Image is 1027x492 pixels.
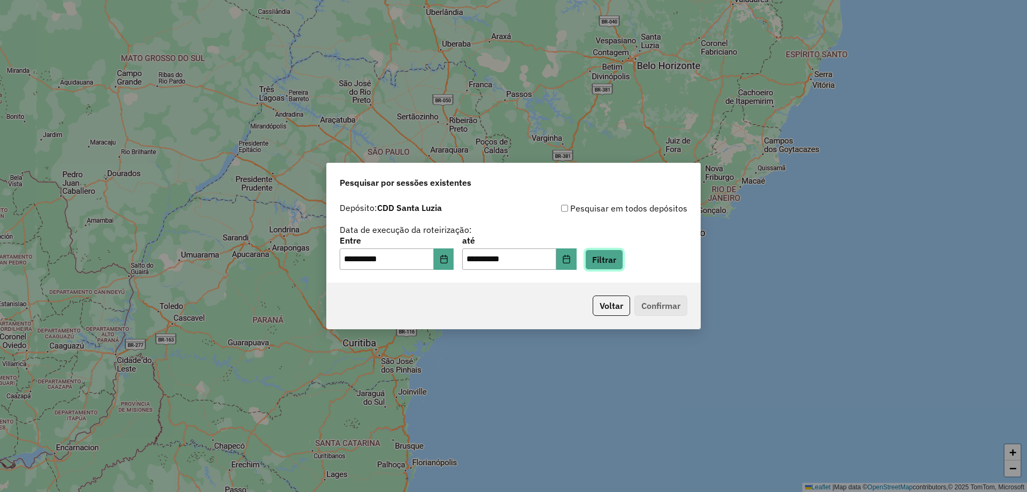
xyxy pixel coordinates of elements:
label: Data de execução da roteirização: [340,223,472,236]
button: Choose Date [556,248,577,270]
label: até [462,234,576,247]
button: Voltar [593,296,630,316]
button: Filtrar [585,249,623,270]
label: Depósito: [340,201,442,214]
strong: CDD Santa Luzia [377,202,442,213]
button: Choose Date [434,248,454,270]
label: Entre [340,234,454,247]
span: Pesquisar por sessões existentes [340,176,471,189]
div: Pesquisar em todos depósitos [513,202,687,215]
